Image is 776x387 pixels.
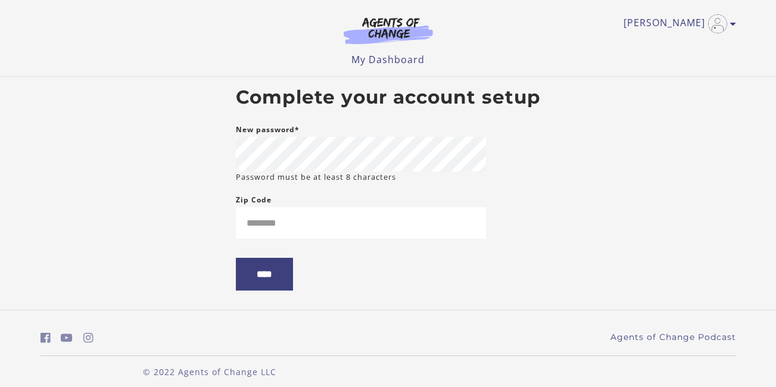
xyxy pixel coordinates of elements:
[83,332,94,344] i: https://www.instagram.com/agentsofchangeprep/ (Open in a new window)
[624,14,730,33] a: Toggle menu
[610,331,736,344] a: Agents of Change Podcast
[40,366,379,378] p: © 2022 Agents of Change LLC
[236,86,541,109] h2: Complete your account setup
[351,53,425,66] a: My Dashboard
[236,171,396,183] small: Password must be at least 8 characters
[236,193,272,207] label: Zip Code
[61,329,73,347] a: https://www.youtube.com/c/AgentsofChangeTestPrepbyMeaganMitchell (Open in a new window)
[331,17,445,44] img: Agents of Change Logo
[40,329,51,347] a: https://www.facebook.com/groups/aswbtestprep (Open in a new window)
[83,329,94,347] a: https://www.instagram.com/agentsofchangeprep/ (Open in a new window)
[236,123,300,137] label: New password*
[61,332,73,344] i: https://www.youtube.com/c/AgentsofChangeTestPrepbyMeaganMitchell (Open in a new window)
[40,332,51,344] i: https://www.facebook.com/groups/aswbtestprep (Open in a new window)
